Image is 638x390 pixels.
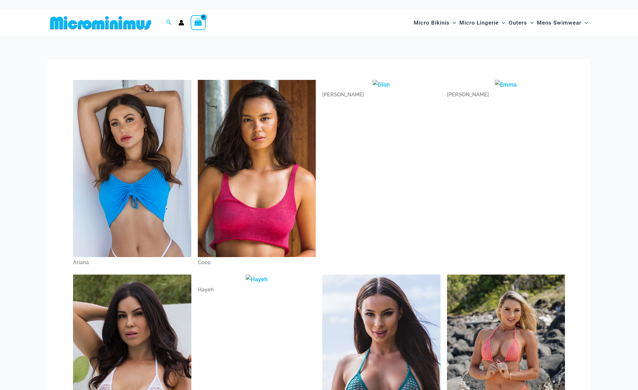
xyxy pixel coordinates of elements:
a: ArianaAriana [73,80,191,268]
span: Menu Toggle [499,15,505,31]
img: Ariana [73,80,191,257]
a: Micro LingerieMenu ToggleMenu Toggle [458,13,507,33]
img: Hayeh [246,275,268,284]
span: Micro Bikinis [414,15,450,31]
a: View Shopping Cart, empty [191,15,206,30]
a: Emma[PERSON_NAME] [447,80,565,101]
div: Hayeh [198,284,316,295]
img: Emma [495,80,517,90]
img: MM SHOP LOGO FLAT [48,16,154,30]
div: Coco [198,257,316,268]
a: Account icon link [178,20,184,26]
nav: Site Navigation [411,12,590,34]
span: Menu Toggle [450,15,456,31]
a: Dion[PERSON_NAME] [322,80,441,101]
a: Mens SwimwearMenu ToggleMenu Toggle [535,13,590,33]
a: Micro BikinisMenu ToggleMenu Toggle [412,13,458,33]
span: Mens Swimwear [537,15,581,31]
span: Menu Toggle [581,15,588,31]
a: OutersMenu ToggleMenu Toggle [507,13,535,33]
span: Micro Lingerie [459,15,499,31]
a: Search icon link [166,19,172,27]
img: Dion [373,80,390,90]
a: HayehHayeh [198,275,316,295]
a: CocoCoco [198,80,316,268]
span: Menu Toggle [527,15,534,31]
img: Coco [198,80,316,257]
span: Outers [509,15,527,31]
div: [PERSON_NAME] [447,89,565,100]
div: [PERSON_NAME] [322,89,441,100]
div: Ariana [73,257,191,268]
